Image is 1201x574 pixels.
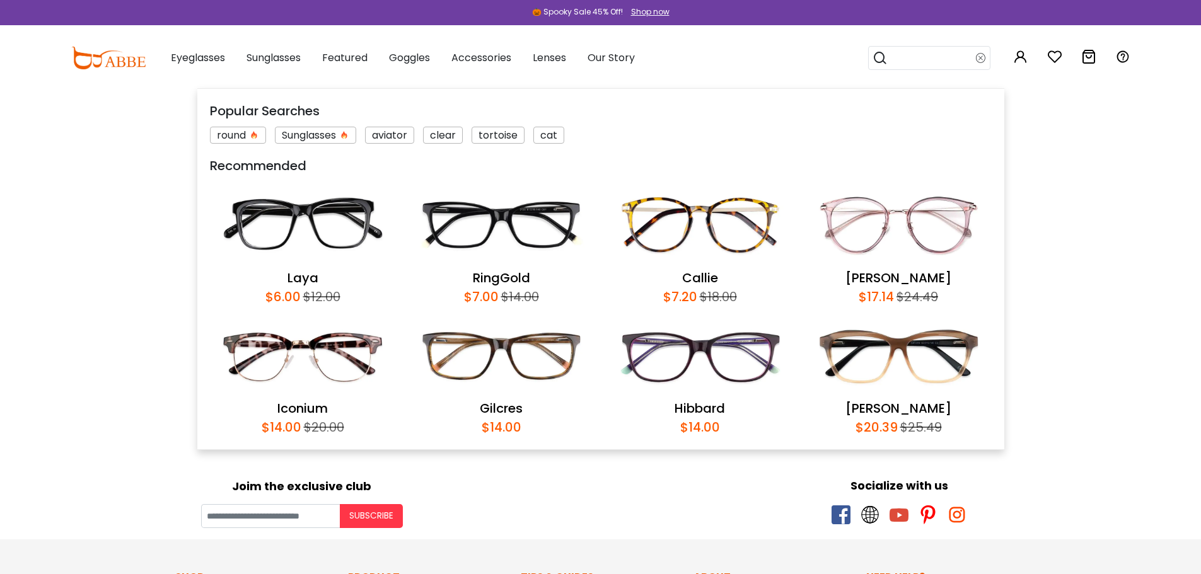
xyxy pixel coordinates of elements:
div: $14.00 [482,418,521,437]
div: $6.00 [265,287,301,306]
span: facebook [832,505,850,524]
div: $20.39 [856,418,898,437]
input: Your email [201,504,340,528]
span: Goggles [389,50,430,65]
div: $7.00 [464,287,499,306]
button: Subscribe [340,504,403,528]
img: Hibbard [607,313,793,399]
span: twitter [861,505,879,524]
img: Laya [210,181,396,268]
div: Socialize with us [607,477,1192,494]
img: Gilcres [409,313,595,399]
div: $14.00 [680,418,720,437]
div: 🎃 Spooky Sale 45% Off! [532,6,623,18]
div: Sunglasses [275,127,356,144]
a: Laya [287,269,318,287]
div: $7.20 [663,287,697,306]
div: $17.14 [859,287,894,306]
img: Callie [607,181,793,268]
img: Naomi [806,181,992,268]
div: $20.00 [301,418,344,437]
a: Callie [682,269,718,287]
div: $14.00 [499,287,539,306]
a: Hibbard [675,399,725,417]
div: $12.00 [301,287,340,306]
a: RingGold [473,269,530,287]
div: Shop now [631,6,670,18]
span: Accessories [451,50,511,65]
div: tortoise [472,127,525,144]
span: Sunglasses [247,50,301,65]
div: Joim the exclusive club [9,475,595,495]
img: abbeglasses.com [71,47,146,69]
div: $25.49 [898,418,942,437]
div: clear [423,127,463,144]
div: Recommended [210,156,992,175]
span: instagram [948,505,966,524]
img: Iconium [210,313,396,399]
div: $14.00 [262,418,301,437]
div: cat [533,127,564,144]
a: Shop now [625,6,670,17]
div: round [210,127,266,144]
span: Eyeglasses [171,50,225,65]
img: RingGold [409,181,595,268]
span: pinterest [919,505,937,524]
a: [PERSON_NAME] [845,269,951,287]
div: aviator [365,127,414,144]
a: [PERSON_NAME] [845,399,951,417]
div: $18.00 [697,287,737,306]
span: Lenses [533,50,566,65]
div: $24.49 [894,287,938,306]
div: Popular Searches [210,101,992,120]
span: Featured [322,50,368,65]
img: Sonia [806,313,992,399]
span: youtube [890,505,908,524]
span: Our Story [588,50,635,65]
a: Iconium [277,399,328,417]
a: Gilcres [480,399,523,417]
